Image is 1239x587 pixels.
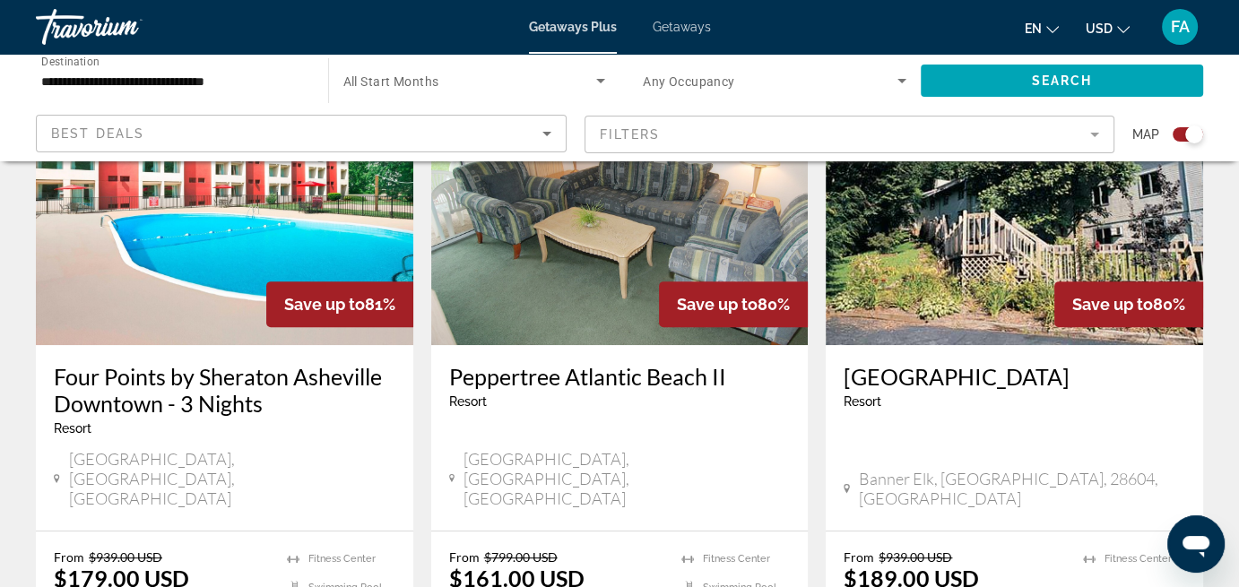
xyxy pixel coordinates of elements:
[879,549,952,565] span: $939.00 USD
[585,115,1115,154] button: Filter
[921,65,1204,97] button: Search
[431,58,809,345] img: C942I01X.jpg
[69,449,395,508] span: [GEOGRAPHIC_DATA], [GEOGRAPHIC_DATA], [GEOGRAPHIC_DATA]
[1171,18,1190,36] span: FA
[859,469,1185,508] span: Banner Elk, [GEOGRAPHIC_DATA], 28604, [GEOGRAPHIC_DATA]
[643,74,735,89] span: Any Occupancy
[308,553,376,565] span: Fitness Center
[449,394,487,409] span: Resort
[844,394,881,409] span: Resort
[343,74,439,89] span: All Start Months
[464,449,790,508] span: [GEOGRAPHIC_DATA], [GEOGRAPHIC_DATA], [GEOGRAPHIC_DATA]
[89,549,162,565] span: $939.00 USD
[1105,553,1172,565] span: Fitness Center
[1072,295,1153,314] span: Save up to
[449,363,791,390] a: Peppertree Atlantic Beach II
[1132,122,1159,147] span: Map
[844,549,874,565] span: From
[1086,22,1113,36] span: USD
[653,20,711,34] a: Getaways
[659,281,808,327] div: 80%
[1054,281,1203,327] div: 80%
[1031,73,1092,88] span: Search
[36,4,215,50] a: Travorium
[284,295,365,314] span: Save up to
[1086,15,1130,41] button: Change currency
[266,281,413,327] div: 81%
[51,126,144,141] span: Best Deals
[51,123,551,144] mat-select: Sort by
[677,295,758,314] span: Save up to
[1025,15,1059,41] button: Change language
[54,363,395,417] a: Four Points by Sheraton Asheville Downtown - 3 Nights
[36,58,413,345] img: RQ61E01X.jpg
[484,549,558,565] span: $799.00 USD
[54,421,91,436] span: Resort
[449,549,480,565] span: From
[41,55,100,67] span: Destination
[1157,8,1203,46] button: User Menu
[1167,515,1225,573] iframe: Button to launch messaging window
[844,363,1185,390] a: [GEOGRAPHIC_DATA]
[54,549,84,565] span: From
[826,58,1203,345] img: ii_skl1.jpg
[529,20,617,34] a: Getaways Plus
[703,553,770,565] span: Fitness Center
[1025,22,1042,36] span: en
